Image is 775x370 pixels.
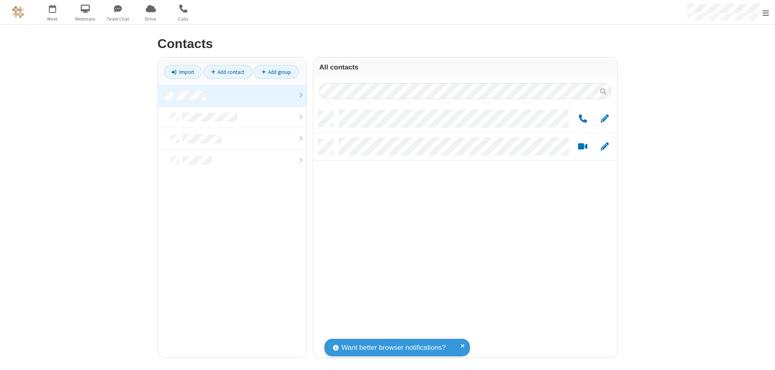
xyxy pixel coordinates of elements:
iframe: Chat [755,349,769,364]
span: Webinars [70,15,101,23]
div: grid [313,105,617,357]
h3: All contacts [319,63,611,71]
span: Team Chat [103,15,133,23]
h2: Contacts [157,37,618,51]
a: Add group [253,65,299,79]
span: Meet [38,15,68,23]
button: Call by phone [575,114,591,124]
span: Want better browser notifications? [341,343,446,353]
button: Edit [597,114,612,124]
button: Start a video meeting [575,142,591,152]
button: Edit [597,142,612,152]
a: Import [164,65,202,79]
span: Drive [136,15,166,23]
a: Add contact [203,65,252,79]
img: QA Selenium DO NOT DELETE OR CHANGE [12,6,24,18]
span: Calls [168,15,199,23]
